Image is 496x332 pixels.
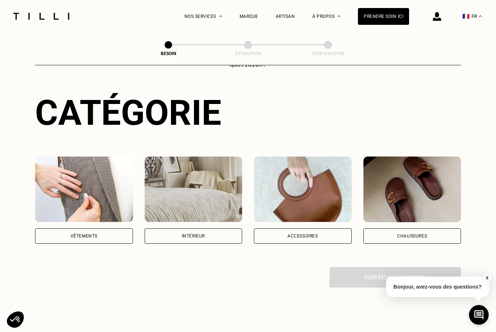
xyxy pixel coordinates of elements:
[11,13,72,20] img: Logo du service de couturière Tilli
[211,51,285,56] div: Estimation
[145,157,243,222] img: Intérieur
[254,157,352,222] img: Accessoires
[291,51,365,56] div: Confirmation
[287,234,318,238] div: Accessoires
[337,15,340,17] img: Menu déroulant à propos
[479,15,482,17] img: menu déroulant
[182,234,205,238] div: Intérieur
[358,8,409,25] a: Prendre soin ici
[386,277,489,297] p: Bonjour, avez-vous des questions?
[35,157,133,222] img: Vêtements
[132,51,205,56] div: Besoin
[483,274,491,282] button: X
[462,13,470,20] span: 🇫🇷
[363,157,461,222] img: Chaussures
[35,92,461,133] div: Catégorie
[219,15,222,17] img: Menu déroulant
[276,14,295,19] a: Artisan
[240,14,258,19] a: Marque
[397,234,427,238] div: Chaussures
[70,234,98,238] div: Vêtements
[433,12,441,21] img: icône connexion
